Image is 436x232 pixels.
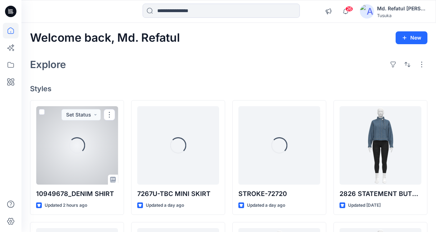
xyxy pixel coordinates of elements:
p: Updated 2 hours ago [45,202,87,209]
p: STROKE-72720 [238,189,320,199]
div: Tusuka [377,13,427,18]
p: Updated a day ago [247,202,285,209]
p: 10949678_DENIM SHIRT [36,189,118,199]
span: 26 [345,6,353,12]
a: 2826 STATEMENT BUTTON DENIM JACKET - Copy [340,106,421,185]
p: Updated a day ago [146,202,184,209]
p: 2826 STATEMENT BUTTON DENIM JACKET - Copy [340,189,421,199]
div: Md. Refatul [PERSON_NAME] [377,4,427,13]
button: New [396,31,427,44]
p: 7267U-TBC MINI SKIRT [137,189,219,199]
img: avatar [360,4,374,19]
h2: Welcome back, Md. Refatul [30,31,180,45]
h4: Styles [30,84,427,93]
h2: Explore [30,59,66,70]
p: Updated [DATE] [348,202,381,209]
